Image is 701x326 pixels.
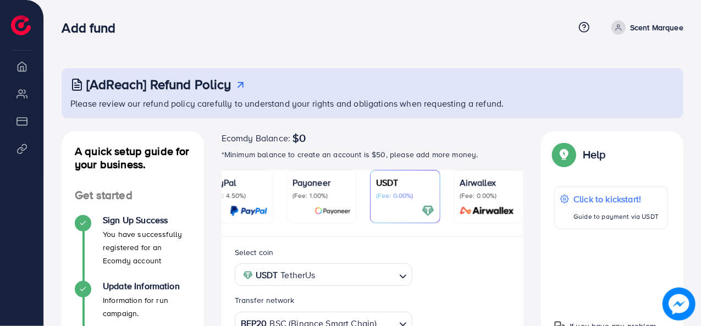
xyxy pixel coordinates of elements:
[663,288,695,320] img: image
[292,191,351,200] p: (Fee: 1.00%)
[230,205,267,217] img: card
[573,192,659,206] p: Click to kickstart!
[460,176,518,189] p: Airwallex
[62,215,204,281] li: Sign Up Success
[607,20,683,35] a: Scent Marquee
[280,267,315,283] span: TetherUs
[243,270,253,280] img: coin
[86,76,231,92] h3: [AdReach] Refund Policy
[103,228,191,267] p: You have successfully registered for an Ecomdy account
[235,295,295,306] label: Transfer network
[70,97,677,110] p: Please review our refund policy carefully to understand your rights and obligations when requesti...
[11,15,31,35] img: logo
[376,176,434,189] p: USDT
[554,145,574,164] img: Popup guide
[209,176,267,189] p: PayPal
[62,20,124,36] h3: Add fund
[314,205,351,217] img: card
[235,263,413,286] div: Search for option
[103,281,191,291] h4: Update Information
[235,247,274,258] label: Select coin
[256,267,278,283] strong: USDT
[62,189,204,202] h4: Get started
[222,131,290,145] span: Ecomdy Balance:
[376,191,434,200] p: (Fee: 0.00%)
[456,205,518,217] img: card
[573,210,659,223] p: Guide to payment via USDT
[209,191,267,200] p: (Fee: 4.50%)
[630,21,683,34] p: Scent Marquee
[292,176,351,189] p: Payoneer
[583,148,606,161] p: Help
[319,267,395,284] input: Search for option
[103,294,191,320] p: Information for run campaign.
[62,145,204,171] h4: A quick setup guide for your business.
[222,148,524,161] p: *Minimum balance to create an account is $50, please add more money.
[460,191,518,200] p: (Fee: 0.00%)
[422,205,434,217] img: card
[292,131,306,145] span: $0
[103,215,191,225] h4: Sign Up Success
